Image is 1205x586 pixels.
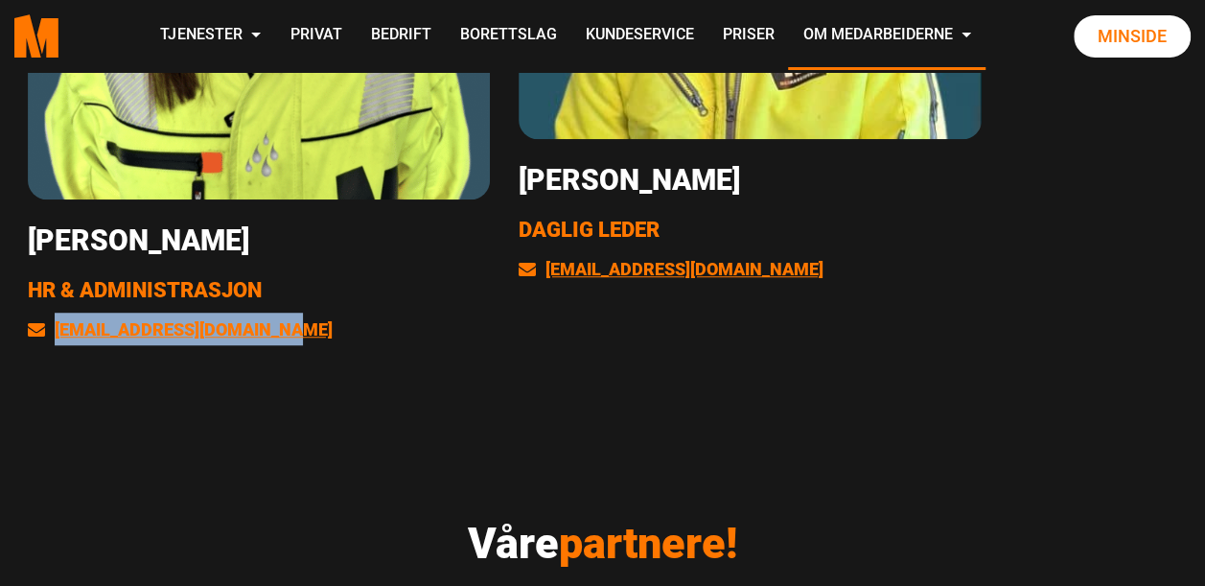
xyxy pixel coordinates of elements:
a: Borettslag [445,2,570,70]
span: Daglig leder [519,218,660,242]
span: HR & Administrasjon [28,278,262,302]
h3: [PERSON_NAME] [519,163,982,198]
p: Våre [210,518,996,570]
a: Bedrift [356,2,445,70]
a: Minside [1074,15,1191,58]
a: Priser [707,2,788,70]
span: partnere! [559,518,737,569]
h3: [PERSON_NAME] [28,223,491,258]
a: Kundeservice [570,2,707,70]
a: [EMAIL_ADDRESS][DOMAIN_NAME] [519,259,823,279]
a: [EMAIL_ADDRESS][DOMAIN_NAME] [28,319,333,340]
a: Om Medarbeiderne [788,2,985,70]
a: Privat [275,2,356,70]
a: Tjenester [146,2,275,70]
